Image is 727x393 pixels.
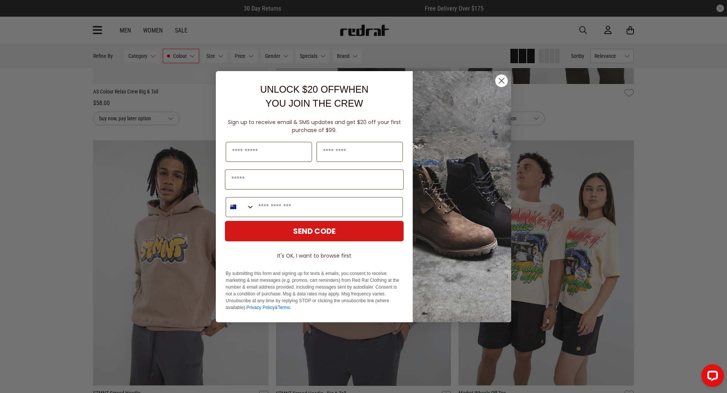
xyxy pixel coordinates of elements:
[228,118,401,134] span: Sign up to receive email & SMS updates and get $20 off your first purchase of $99.
[260,84,340,95] span: UNLOCK $20 OFF
[246,305,275,310] a: Privacy Policy
[413,71,511,322] img: f7662613-148e-4c88-9575-6c6b5b55a647.jpeg
[340,84,368,95] span: WHEN
[226,142,312,162] input: First Name
[226,270,403,311] p: By submitting this form and signing up for texts & emails, you consent to receive marketing & tex...
[226,197,254,217] button: Search Countries
[278,305,290,310] a: Terms
[225,221,404,241] button: SEND CODE
[230,204,236,210] img: New Zealand
[495,74,508,87] button: Close dialog
[265,98,363,109] span: YOU JOIN THE CREW
[695,361,727,393] iframe: LiveChat chat widget
[225,249,404,263] button: It's OK, I want to browse first
[225,169,404,190] input: Email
